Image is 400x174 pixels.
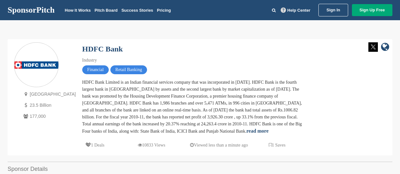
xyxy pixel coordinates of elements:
a: HDFC Bank [82,45,123,53]
a: read more [246,128,268,134]
a: Sign Up Free [352,4,392,16]
p: 1 Deals [85,141,104,149]
a: Help Center [280,7,312,14]
h2: Sponsor Details [8,165,392,173]
a: Sign In [318,4,348,16]
p: 10833 Views [138,141,165,149]
p: Viewed less than a minute ago [190,141,248,149]
img: Twitter white [368,42,378,52]
a: company link [381,42,389,53]
p: [GEOGRAPHIC_DATA] [22,90,76,98]
p: 177,000 [22,112,76,120]
p: 23.5 Billion [22,101,76,109]
img: Sponsorpitch & HDFC Bank [14,61,58,69]
div: Industry [82,57,304,64]
a: Success Stories [121,8,153,13]
p: 1 Saves [269,141,286,149]
a: How It Works [65,8,91,13]
span: Financial [82,65,109,74]
a: Pricing [157,8,171,13]
span: Retail Banking [110,65,147,74]
a: Pitch Board [95,8,118,13]
a: SponsorPitch [8,6,55,14]
div: HDFC Bank Limited is an Indian financial services company that was incorporated in [DATE]. HDFC B... [82,79,304,135]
